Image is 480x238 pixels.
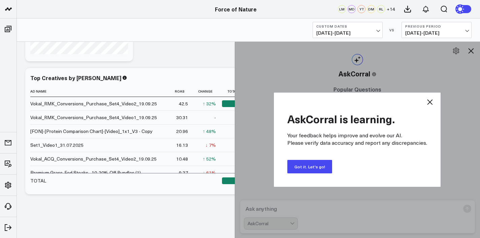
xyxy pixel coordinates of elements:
[222,177,255,184] div: $3.26K
[214,114,216,121] div: -
[377,5,385,13] div: RL
[30,114,157,121] div: Vokal_RMK_Conversions_Purchase_Set4_Video1_19.09.25
[172,86,194,97] th: Roas
[348,5,356,13] div: MD
[313,22,383,38] button: Custom Dates[DATE]-[DATE]
[30,142,84,148] div: Set1_Video1_31.07.2025
[316,24,379,28] b: Custom Dates
[176,114,188,121] div: 30.31
[222,100,254,107] div: $169.92
[287,132,427,146] p: Your feedback helps improve and evolve our AI. Please verify data accuracy and report any discrep...
[205,142,216,148] div: ↓ 7%
[176,128,188,135] div: 20.96
[402,22,472,38] button: Previous Period[DATE]-[DATE]
[203,100,216,107] div: ↑ 32%
[203,156,216,162] div: ↑ 52%
[30,177,46,184] div: TOTAL
[179,100,188,107] div: 42.5
[386,28,398,32] div: VS
[387,7,395,11] span: + 14
[367,5,375,13] div: DM
[203,128,216,135] div: ↑ 48%
[222,86,260,97] th: Total Spend
[287,106,427,125] h2: AskCorral is learning.
[30,169,141,176] div: Premium Grass-Fed Steaks_ 10-20% Off Bundles (1)
[215,5,257,13] a: Force of Nature
[203,169,216,176] div: ↓ 61%
[176,142,188,148] div: 16.13
[316,30,379,36] span: [DATE] - [DATE]
[287,160,332,173] button: Got it. Let's go!
[338,5,346,13] div: LM
[30,100,157,107] div: Vokal_RMK_Conversions_Purchase_Set4_Video2_19.09.25
[357,5,365,13] div: YT
[405,30,468,36] span: [DATE] - [DATE]
[30,86,172,97] th: Ad Name
[30,74,121,81] div: Top Creatives by [PERSON_NAME]
[30,128,153,135] div: [FON]-[Protein Comparison Chart]-[Video]_1x1_V3 - Copy
[387,5,395,13] button: +14
[179,169,188,176] div: 9.27
[405,24,468,28] b: Previous Period
[194,86,222,97] th: Change
[30,156,157,162] div: Vokal_ACQ_Conversions_Purchase_Set4_Video2_19.09.25
[176,156,188,162] div: 10.48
